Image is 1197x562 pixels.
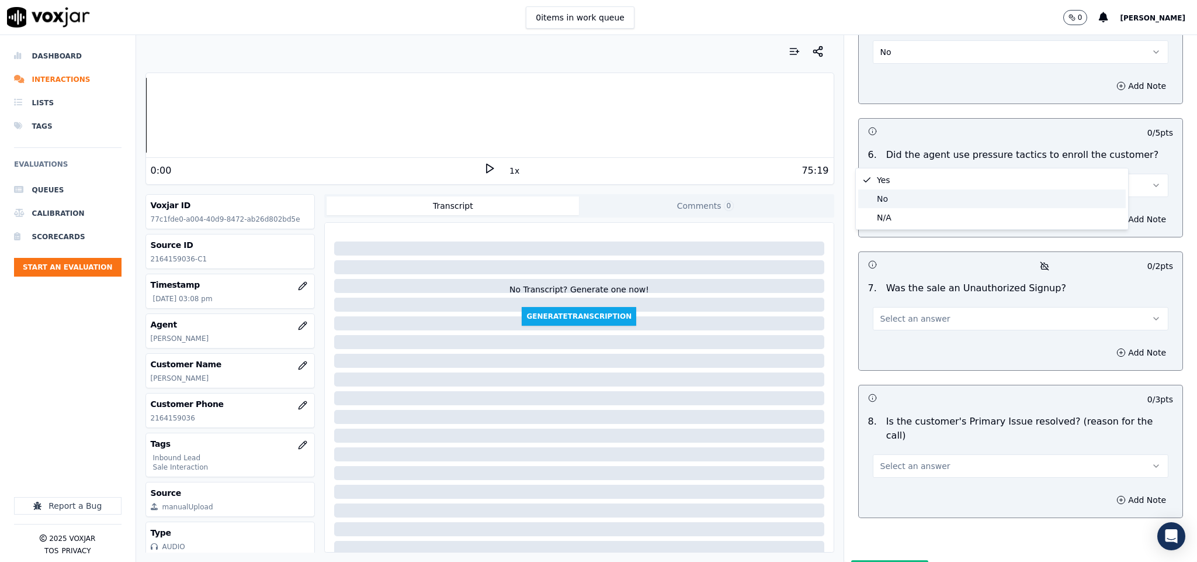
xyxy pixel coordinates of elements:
h3: Type [151,527,310,539]
div: 0:00 [151,164,172,178]
div: No [858,189,1126,208]
a: Dashboard [14,44,122,68]
p: 2164159036-C1 [151,254,310,264]
h6: Evaluations [14,157,122,178]
button: 1x [507,163,522,179]
p: [PERSON_NAME] [151,374,310,383]
p: 2025 Voxjar [49,534,95,543]
a: Interactions [14,68,122,91]
p: [DATE] 03:08 pm [153,294,310,304]
button: [PERSON_NAME] [1120,11,1197,25]
button: Comments [579,196,831,215]
p: 7 . [863,281,882,295]
h3: Agent [151,319,310,330]
p: Inbound Lead [153,453,310,463]
p: 6 . [863,148,882,162]
span: 0 [724,201,734,211]
div: Open Intercom Messenger [1157,522,1185,550]
button: GenerateTranscription [522,307,636,326]
h3: Timestamp [151,279,310,291]
span: Select an answer [880,460,950,472]
button: Start an Evaluation [14,258,122,277]
button: 0items in work queue [526,6,634,29]
div: AUDIO [162,542,185,551]
p: 2164159036 [151,413,310,423]
button: Transcript [327,196,579,215]
a: Calibration [14,202,122,225]
h3: Voxjar ID [151,199,310,211]
img: voxjar logo [7,7,90,27]
a: Queues [14,178,122,202]
p: [PERSON_NAME] [151,334,310,343]
h3: Source ID [151,239,310,251]
a: Lists [14,91,122,115]
div: No Transcript? Generate one now! [509,284,649,307]
p: 0 / 3 pts [1147,394,1173,405]
p: 77c1fde0-a004-40d9-8472-ab26d802bd5e [151,215,310,224]
a: Tags [14,115,122,138]
p: Sale Interaction [153,463,310,472]
p: 8 . [863,415,882,443]
p: Did the agent use pressure tactics to enroll the customer? [886,148,1158,162]
button: Add Note [1109,211,1173,227]
button: Privacy [61,546,91,556]
p: 0 / 2 pts [1147,260,1173,272]
p: 0 [1078,13,1082,22]
button: Add Note [1109,344,1173,361]
span: No [880,46,891,58]
button: Add Note [1109,78,1173,94]
p: 0 / 5 pts [1147,127,1173,139]
button: 0 [1063,10,1088,25]
p: Was the sale an Unauthorized Signup? [886,281,1066,295]
div: Yes [858,171,1126,189]
h3: Customer Name [151,358,310,370]
p: Is the customer's Primary Issue resolved? (reason for the call) [886,415,1173,443]
span: [PERSON_NAME] [1120,14,1185,22]
button: 0 [1063,10,1099,25]
button: TOS [44,546,58,556]
a: Scorecards [14,225,122,249]
span: Select an answer [880,313,950,325]
h3: Tags [151,438,310,450]
h3: Source [151,487,310,499]
h3: Customer Phone [151,398,310,410]
button: Add Note [1109,492,1173,508]
div: N/A [858,208,1126,227]
div: manualUpload [162,502,213,512]
div: 75:19 [802,164,828,178]
button: Report a Bug [14,497,122,515]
